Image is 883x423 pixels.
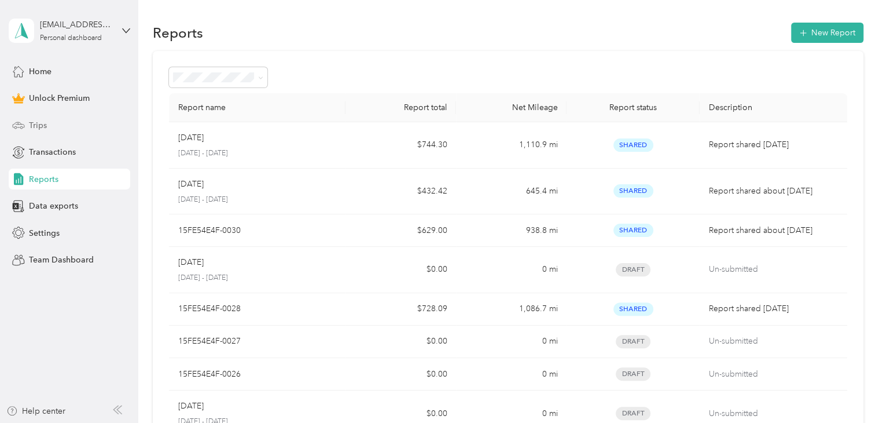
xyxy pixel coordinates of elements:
div: Personal dashboard [40,35,102,42]
span: Settings [29,227,60,239]
td: $629.00 [345,214,456,247]
p: [DATE] - [DATE] [178,273,337,283]
p: 15FE54E4F-0027 [178,335,241,348]
p: Report shared [DATE] [709,302,838,315]
button: New Report [791,23,863,43]
span: Draft [616,407,650,420]
td: $0.00 [345,247,456,293]
p: [DATE] [178,400,204,413]
span: Home [29,65,51,78]
button: Help center [6,405,65,417]
span: Draft [616,367,650,381]
th: Net Mileage [456,93,566,122]
span: Trips [29,119,47,132]
span: Team Dashboard [29,254,94,266]
span: Shared [613,184,653,198]
p: [DATE] - [DATE] [178,148,337,159]
td: 0 mi [456,247,566,293]
td: $728.09 [345,293,456,326]
div: Report status [576,103,690,112]
span: Shared [613,138,653,152]
p: [DATE] [178,256,204,269]
span: Reports [29,173,58,185]
p: [DATE] [178,132,204,144]
td: 938.8 mi [456,214,566,247]
span: Transactions [29,146,76,158]
span: Unlock Premium [29,92,90,104]
div: [EMAIL_ADDRESS][DOMAIN_NAME] [40,19,112,31]
span: Draft [616,335,650,348]
td: 645.4 mi [456,169,566,215]
td: 1,110.9 mi [456,122,566,169]
p: Report shared about [DATE] [709,185,838,198]
th: Description [700,93,847,122]
td: $432.42 [345,169,456,215]
span: Draft [616,263,650,276]
p: Un-submitted [709,263,838,276]
td: 0 mi [456,358,566,391]
p: Un-submitted [709,335,838,348]
p: Report shared about [DATE] [709,224,838,237]
span: Data exports [29,200,78,212]
p: Un-submitted [709,368,838,381]
p: [DATE] - [DATE] [178,195,337,205]
td: 1,086.7 mi [456,293,566,326]
p: 15FE54E4F-0030 [178,224,241,237]
p: 15FE54E4F-0026 [178,368,241,381]
p: Un-submitted [709,407,838,420]
p: [DATE] [178,178,204,191]
td: $744.30 [345,122,456,169]
span: Shared [613,224,653,237]
td: 0 mi [456,326,566,358]
td: $0.00 [345,358,456,391]
span: Shared [613,302,653,316]
th: Report name [169,93,346,122]
p: Report shared [DATE] [709,138,838,151]
h1: Reports [153,27,203,39]
p: 15FE54E4F-0028 [178,302,241,315]
iframe: Everlance-gr Chat Button Frame [818,358,883,423]
th: Report total [345,93,456,122]
td: $0.00 [345,326,456,358]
